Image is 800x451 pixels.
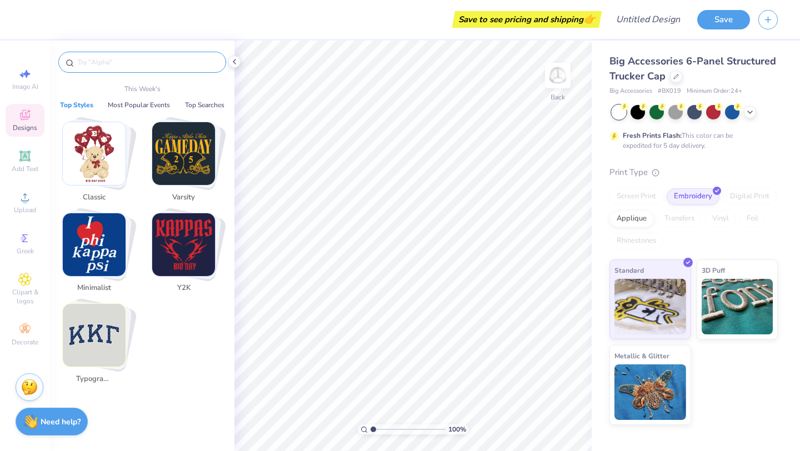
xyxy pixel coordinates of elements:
input: Try "Alpha" [77,57,219,68]
div: Embroidery [667,188,719,205]
span: Big Accessories 6-Panel Structured Trucker Cap [609,54,776,83]
button: Stack Card Button Minimalist [56,213,139,298]
span: Minimum Order: 24 + [687,87,742,96]
span: 3D Puff [702,264,725,276]
img: Standard [614,279,686,334]
button: Save [697,10,750,29]
img: Minimalist [63,213,126,276]
div: Print Type [609,166,778,179]
button: Top Searches [182,99,228,111]
button: Stack Card Button Typography [56,303,139,389]
strong: Need help? [41,417,81,427]
img: Y2K [152,213,215,276]
span: Designs [13,123,37,132]
span: Classic [76,192,112,203]
span: # BX019 [658,87,681,96]
div: Save to see pricing and shipping [455,11,599,28]
span: Y2K [166,283,202,294]
button: Most Popular Events [104,99,173,111]
span: Varsity [166,192,202,203]
div: Vinyl [705,211,736,227]
button: Stack Card Button Varsity [145,122,229,207]
span: Upload [14,206,36,214]
span: 👉 [583,12,596,26]
div: This color can be expedited for 5 day delivery. [623,131,759,151]
div: Back [551,92,565,102]
div: Applique [609,211,654,227]
div: Digital Print [723,188,777,205]
img: Metallic & Glitter [614,364,686,420]
span: Metallic & Glitter [614,350,669,362]
span: 100 % [448,424,466,434]
div: Rhinestones [609,233,663,249]
span: Add Text [12,164,38,173]
img: Classic [63,122,126,185]
img: 3D Puff [702,279,773,334]
span: Image AI [12,82,38,91]
img: Varsity [152,122,215,185]
span: Standard [614,264,644,276]
button: Stack Card Button Classic [56,122,139,207]
button: Stack Card Button Y2K [145,213,229,298]
span: Minimalist [76,283,112,294]
span: Clipart & logos [6,288,44,305]
span: Decorate [12,338,38,347]
p: This Week's [124,84,161,94]
div: Transfers [657,211,702,227]
button: Top Styles [57,99,97,111]
img: Typography [63,304,126,367]
strong: Fresh Prints Flash: [623,131,682,140]
span: Big Accessories [609,87,652,96]
div: Foil [739,211,766,227]
input: Untitled Design [607,8,689,31]
span: Greek [17,247,34,255]
img: Back [547,64,569,87]
div: Screen Print [609,188,663,205]
span: Typography [76,374,112,385]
